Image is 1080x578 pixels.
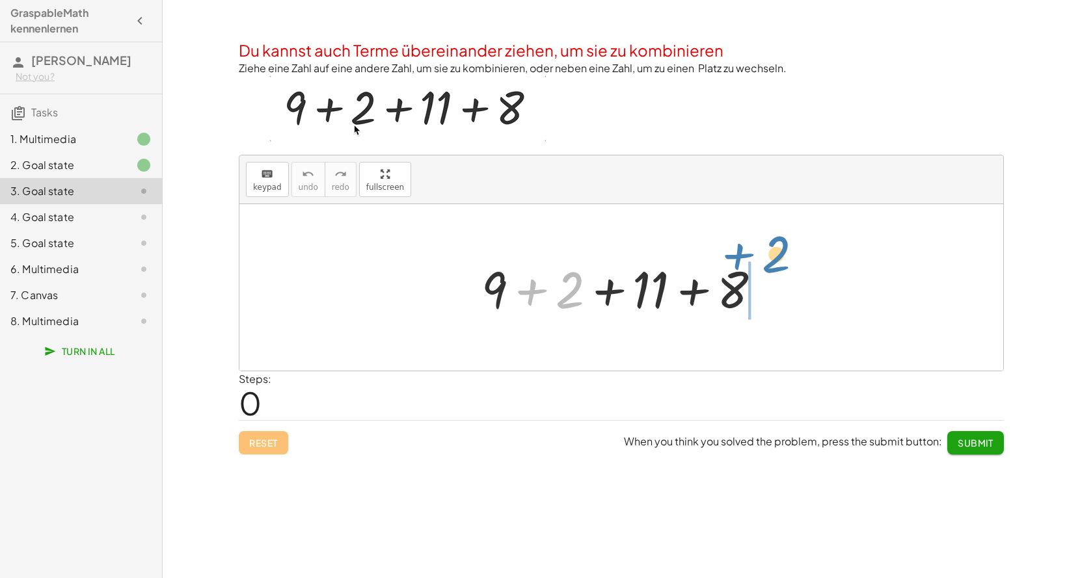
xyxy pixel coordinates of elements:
[10,287,115,303] div: 7. Canvas
[947,431,1004,454] button: Submit
[47,345,115,357] span: Turn In All
[136,183,152,199] i: Task not started.
[10,235,115,251] div: 5. Goal state
[239,372,271,386] label: Steps:
[239,40,723,60] span: Du kannst auch Terme übereinander ziehen, um sie zu kombinieren
[16,70,152,83] div: Not you?
[136,261,152,277] i: Task not started.
[10,209,115,225] div: 4. Goal state
[366,183,404,192] span: fullscreen
[299,183,318,192] span: undo
[136,313,152,329] i: Task not started.
[246,162,289,197] button: keyboardkeypad
[958,437,993,449] span: Submit
[624,434,942,448] span: When you think you solved the problem, press the submit button:
[239,383,262,423] span: 0
[10,131,115,147] div: 1. Multimedia
[10,157,115,173] div: 2. Goal state
[334,166,347,182] i: redo
[31,105,58,119] span: Tasks
[36,339,126,363] button: Turn In All
[136,287,152,303] i: Task not started.
[325,162,357,197] button: redoredo
[270,76,546,141] img: d4040ace563e843529c1dd7191ea986ae863ca6420d979d6dcd6ba4686acad9b.gif
[261,166,273,182] i: keyboard
[253,183,282,192] span: keypad
[31,53,131,68] span: [PERSON_NAME]
[239,61,1004,76] p: Ziehe eine Zahl auf eine andere Zahl, um sie zu kombinieren, oder neben eine Zahl, um zu einen Pl...
[10,313,115,329] div: 8. Multimedia
[291,162,325,197] button: undoundo
[136,131,152,147] i: Task finished.
[10,5,128,36] h4: GraspableMath kennenlernen
[136,235,152,251] i: Task not started.
[136,157,152,173] i: Task finished.
[10,183,115,199] div: 3. Goal state
[332,183,349,192] span: redo
[10,261,115,277] div: 6. Multimedia
[302,166,314,182] i: undo
[136,209,152,225] i: Task not started.
[359,162,411,197] button: fullscreen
